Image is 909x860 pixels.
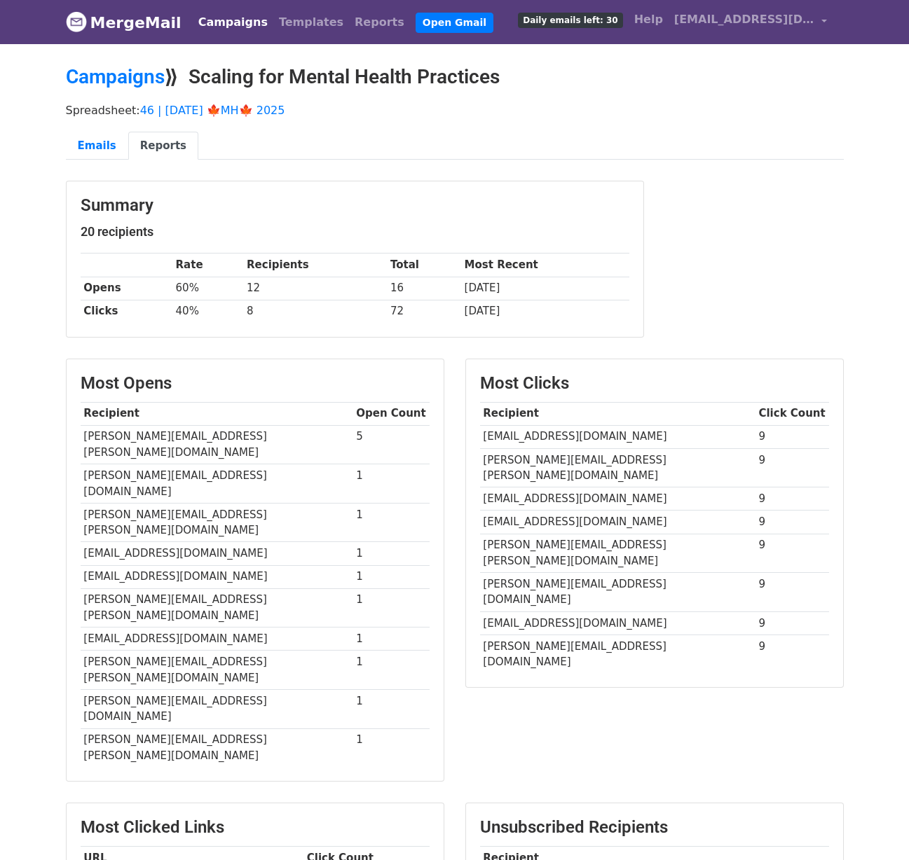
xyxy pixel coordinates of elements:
[480,573,756,612] td: [PERSON_NAME][EMAIL_ADDRESS][DOMAIN_NAME]
[480,402,756,425] th: Recipient
[629,6,669,34] a: Help
[353,464,430,504] td: 1
[81,588,353,627] td: [PERSON_NAME][EMAIL_ADDRESS][PERSON_NAME][DOMAIN_NAME]
[756,487,829,511] td: 9
[193,8,273,36] a: Campaigns
[353,689,430,728] td: 1
[480,534,756,573] td: [PERSON_NAME][EMAIL_ADDRESS][PERSON_NAME][DOMAIN_NAME]
[66,11,87,32] img: MergeMail logo
[674,11,814,28] span: [EMAIL_ADDRESS][DOMAIN_NAME]
[243,254,387,277] th: Recipients
[81,402,353,425] th: Recipient
[353,588,430,627] td: 1
[756,611,829,634] td: 9
[461,300,629,323] td: [DATE]
[353,542,430,565] td: 1
[461,254,629,277] th: Most Recent
[273,8,349,36] a: Templates
[512,6,628,34] a: Daily emails left: 30
[66,132,128,160] a: Emails
[353,565,430,588] td: 1
[480,634,756,673] td: [PERSON_NAME][EMAIL_ADDRESS][DOMAIN_NAME]
[480,817,829,838] h3: Unsubscribed Recipients
[81,224,629,240] h5: 20 recipients
[81,627,353,651] td: [EMAIL_ADDRESS][DOMAIN_NAME]
[81,503,353,542] td: [PERSON_NAME][EMAIL_ADDRESS][PERSON_NAME][DOMAIN_NAME]
[480,373,829,394] h3: Most Clicks
[66,65,165,88] a: Campaigns
[353,425,430,464] td: 5
[81,464,353,504] td: [PERSON_NAME][EMAIL_ADDRESS][DOMAIN_NAME]
[387,254,461,277] th: Total
[353,627,430,651] td: 1
[669,6,833,39] a: [EMAIL_ADDRESS][DOMAIN_NAME]
[756,534,829,573] td: 9
[480,611,756,634] td: [EMAIL_ADDRESS][DOMAIN_NAME]
[480,448,756,487] td: [PERSON_NAME][EMAIL_ADDRESS][PERSON_NAME][DOMAIN_NAME]
[416,13,493,33] a: Open Gmail
[756,402,829,425] th: Click Count
[480,487,756,511] td: [EMAIL_ADDRESS][DOMAIN_NAME]
[81,277,172,300] th: Opens
[172,277,244,300] td: 60%
[243,300,387,323] td: 8
[461,277,629,300] td: [DATE]
[839,793,909,860] iframe: Chat Widget
[387,277,461,300] td: 16
[353,728,430,767] td: 1
[480,511,756,534] td: [EMAIL_ADDRESS][DOMAIN_NAME]
[756,425,829,448] td: 9
[353,402,430,425] th: Open Count
[140,104,285,117] a: 46 | [DATE] 🍁MH🍁 2025
[172,300,244,323] td: 40%
[81,689,353,728] td: [PERSON_NAME][EMAIL_ADDRESS][DOMAIN_NAME]
[81,565,353,588] td: [EMAIL_ADDRESS][DOMAIN_NAME]
[756,448,829,487] td: 9
[81,195,629,216] h3: Summary
[353,503,430,542] td: 1
[66,65,844,89] h2: ⟫ Scaling for Mental Health Practices
[756,573,829,612] td: 9
[387,300,461,323] td: 72
[518,13,622,28] span: Daily emails left: 30
[128,132,198,160] a: Reports
[353,651,430,690] td: 1
[756,634,829,673] td: 9
[81,651,353,690] td: [PERSON_NAME][EMAIL_ADDRESS][PERSON_NAME][DOMAIN_NAME]
[756,511,829,534] td: 9
[66,103,844,118] p: Spreadsheet:
[81,817,430,838] h3: Most Clicked Links
[480,425,756,448] td: [EMAIL_ADDRESS][DOMAIN_NAME]
[243,277,387,300] td: 12
[81,728,353,767] td: [PERSON_NAME][EMAIL_ADDRESS][PERSON_NAME][DOMAIN_NAME]
[349,8,410,36] a: Reports
[81,542,353,565] td: [EMAIL_ADDRESS][DOMAIN_NAME]
[172,254,244,277] th: Rate
[81,373,430,394] h3: Most Opens
[81,425,353,464] td: [PERSON_NAME][EMAIL_ADDRESS][PERSON_NAME][DOMAIN_NAME]
[66,8,182,37] a: MergeMail
[81,300,172,323] th: Clicks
